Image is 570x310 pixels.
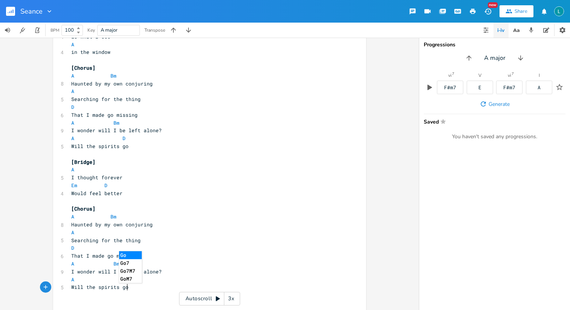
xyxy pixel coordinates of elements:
div: 3x [224,292,238,305]
span: is what I see [71,33,110,40]
div: F#m7 [444,85,456,90]
div: E [478,85,481,90]
span: I thought forever [71,174,123,181]
div: vi [508,73,511,78]
span: A [71,88,74,95]
span: Bm [110,72,116,79]
div: Autoscroll [179,292,240,305]
div: You haven't saved any progressions. [424,133,565,140]
span: [Chorus] [71,64,95,71]
div: BPM [51,28,59,32]
span: Generate [489,101,510,108]
div: Key [87,28,95,32]
li: GoM7 [119,275,142,283]
li: Go [119,251,142,259]
div: Share [515,8,527,15]
span: A major [101,27,118,34]
span: D [123,135,126,142]
span: Saved [424,119,561,124]
span: Haunted by my own conjuring [71,221,153,228]
span: A [71,213,74,220]
span: A major [484,54,506,63]
span: Would feel better [71,190,123,197]
div: Transpose [144,28,165,32]
span: A [71,72,74,79]
span: Will the spirits go [71,143,129,150]
span: Haunted by my own conjuring [71,80,153,87]
span: Will the spirits go [71,284,129,290]
sup: 7 [512,72,514,76]
sup: 7 [452,72,454,76]
button: New [480,5,495,18]
span: That I made go missing [71,252,138,259]
span: A [71,166,74,173]
span: Seance [20,8,43,15]
img: Lauren Bobersky [554,6,564,16]
span: A [71,229,74,236]
span: That I made go missing [71,111,138,118]
span: Bm [113,260,120,267]
span: A [71,119,74,126]
div: A [538,85,541,90]
span: Bm [113,119,120,126]
div: Progressions [424,42,565,47]
span: I wonder will I be left alone? [71,127,162,134]
span: [Chorus] [71,205,95,212]
span: Em [71,182,77,189]
li: Go7 [119,259,142,267]
span: Searching for the thing [71,237,141,244]
span: [Bridge] [71,159,95,165]
div: I [539,73,540,78]
button: Share [500,5,533,17]
span: D [71,104,74,110]
li: Go7M7 [119,267,142,275]
div: New [488,2,498,8]
span: A [71,135,74,142]
button: Generate [477,97,513,111]
span: A [71,41,74,48]
div: F#m7 [503,85,515,90]
span: in the window [71,49,110,55]
span: A [71,260,74,267]
span: D [71,244,74,251]
span: Bm [110,213,116,220]
span: D [104,182,107,189]
span: A [71,276,74,283]
span: I wonder will I be left alone? [71,268,162,275]
span: Searching for the thing [71,96,141,102]
div: vi [448,73,452,78]
div: V [478,73,481,78]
